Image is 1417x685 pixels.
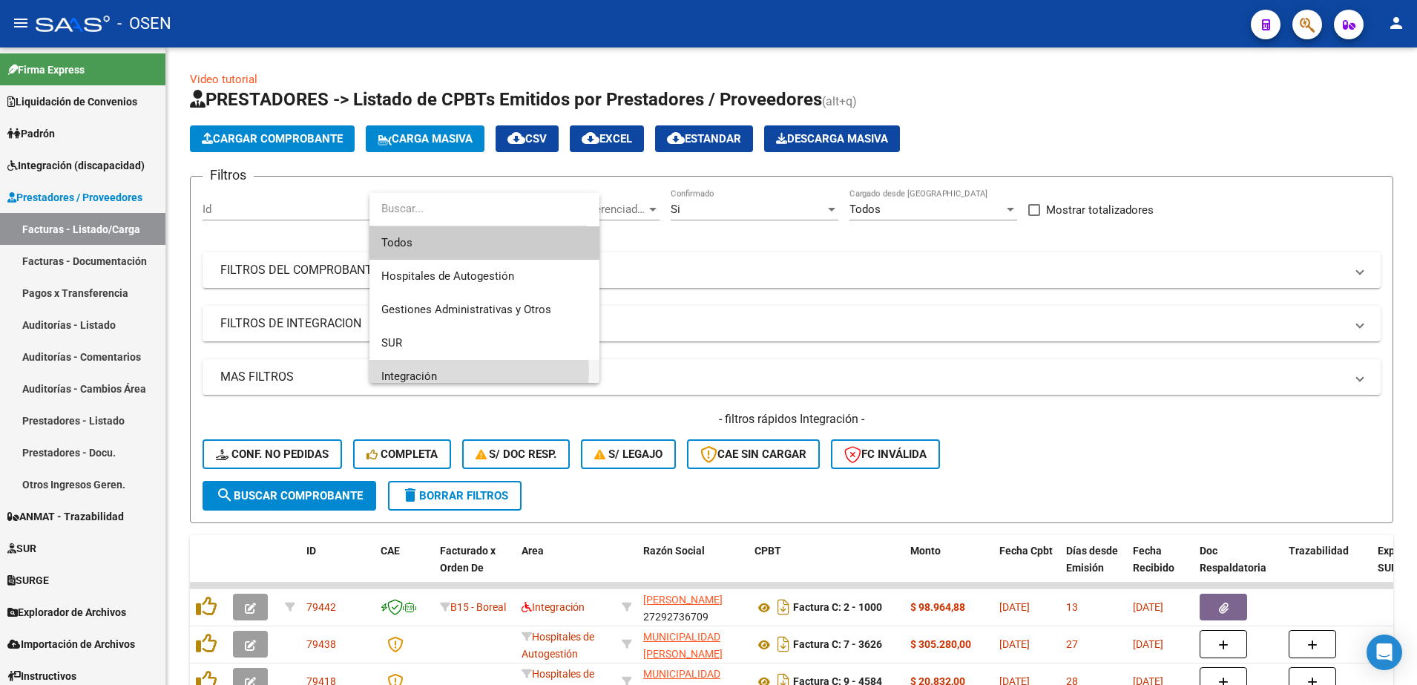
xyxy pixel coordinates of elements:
span: Todos [381,226,588,260]
span: Hospitales de Autogestión [381,269,514,283]
input: dropdown search [369,192,587,226]
div: Open Intercom Messenger [1367,635,1402,670]
span: Integración [381,370,437,383]
span: Gestiones Administrativas y Otros [381,303,551,316]
span: SUR [381,336,402,350]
